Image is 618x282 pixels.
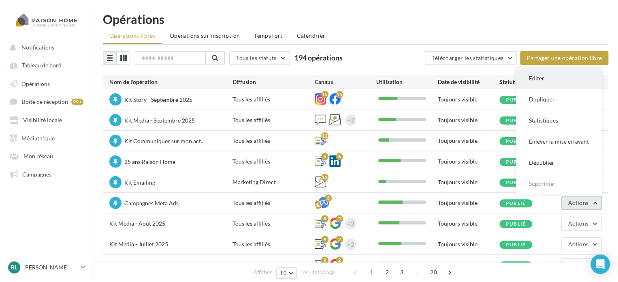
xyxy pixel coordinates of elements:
[568,220,588,227] span: Actions
[321,91,328,98] div: 15
[71,99,83,105] div: 99+
[5,58,88,72] a: Tableau de bord
[506,262,526,268] span: Publié
[336,215,343,222] div: 2
[103,13,608,25] div: Opérations
[124,179,155,186] span: Kit Emailing
[297,32,326,39] span: Calendrier
[124,96,192,103] span: Kit Story - Septembre 2025
[5,112,88,127] a: Visibilité locale
[425,51,517,65] button: Télécharger les statistiques
[381,266,394,279] span: 2
[506,241,526,248] span: Publié
[124,200,179,207] span: Campagnes Meta Ads
[499,78,561,86] div: Statut
[23,116,62,123] span: Visibilité locale
[516,89,602,110] button: Dupliquer
[5,148,88,163] a: Mon réseau
[232,240,315,248] div: Tous les affiliés
[438,78,499,86] div: Date de visibilité
[294,53,343,62] span: 194 opérations
[254,269,272,276] span: Afficher
[438,178,499,186] div: Toujours visible
[232,220,315,228] div: Tous les affiliés
[321,132,328,140] div: 12
[590,254,610,274] div: Open Intercom Messenger
[170,32,240,39] span: Opérations sur inscription
[427,266,440,279] span: 20
[321,236,328,243] div: 9
[23,263,77,271] p: [PERSON_NAME]
[109,220,165,227] span: Kit Media - Août 2025
[232,178,315,186] div: Marketing Direct
[438,116,499,124] div: Toujours visible
[232,95,315,103] div: Tous les affiliés
[336,91,343,98] div: 15
[568,261,588,268] span: Actions
[516,131,602,152] button: Enlever la mise en avant
[254,32,283,39] span: Temps fort
[568,199,588,206] span: Actions
[23,153,53,159] span: Mon réseau
[5,166,88,181] a: Campagnes
[321,153,328,160] div: 6
[506,221,526,227] span: Publié
[124,138,205,144] span: Kit Communiquer sur mon act...
[561,217,602,230] button: Actions
[506,159,526,165] span: Publié
[347,239,354,250] div: +2
[21,134,55,141] span: Médiathèque
[109,78,232,86] div: Nom de l'opération
[5,94,88,109] a: Boîte de réception 99+
[561,196,602,210] button: Actions
[124,117,195,124] span: Kit Media - Septembre 2025
[347,114,354,126] div: +2
[324,194,332,202] div: 3
[232,137,315,145] div: Tous les affiliés
[321,215,328,222] div: 8
[21,80,50,87] span: Opérations
[395,266,408,279] span: 3
[568,241,588,248] span: Actions
[109,261,163,268] span: Kit média - Juin 2025
[124,158,175,165] span: 25 ans Raison Home
[561,258,602,272] button: Actions
[365,266,378,279] span: 1
[6,260,87,275] a: RL [PERSON_NAME]
[321,174,328,181] div: 12
[438,137,499,145] div: Toujours visible
[516,68,602,89] button: Editer
[336,153,343,160] div: 6
[321,256,328,264] div: 8
[336,256,343,264] div: 2
[232,78,315,86] div: Diffusion
[347,218,354,229] div: +2
[22,98,68,105] span: Boîte de réception
[232,157,315,166] div: Tous les affiliés
[276,267,297,279] button: 10
[376,78,438,86] div: Utilisation
[516,152,602,173] button: Dépublier
[5,130,88,145] a: Médiathèque
[336,236,343,243] div: 2
[11,263,17,271] span: RL
[232,261,315,269] div: Tous les affiliés
[232,116,315,124] div: Tous les affiliés
[506,97,526,103] span: Publié
[232,199,315,207] div: Tous les affiliés
[506,179,526,185] span: Publié
[438,261,499,269] div: Toujours visible
[438,220,499,228] div: Toujours visible
[5,40,85,54] button: Notifications
[280,270,287,276] span: 10
[22,62,62,69] span: Tableau de bord
[315,78,376,86] div: Canaux
[506,117,526,123] span: Publié
[438,95,499,103] div: Toujours visible
[438,240,499,248] div: Toujours visible
[506,200,526,206] span: Publié
[438,157,499,166] div: Toujours visible
[432,54,503,61] span: Télécharger les statistiques
[411,266,424,279] span: ...
[516,110,602,131] button: Statistiques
